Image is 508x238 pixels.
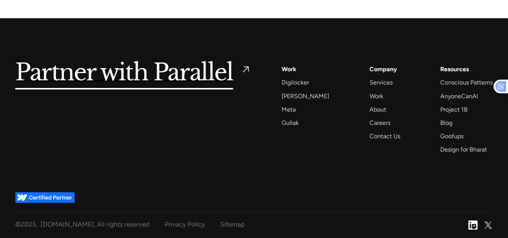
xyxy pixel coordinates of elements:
[440,131,463,141] a: Goofups
[440,118,452,128] a: Blog
[282,104,296,115] a: Meta
[15,64,251,81] a: Partner with Parallel
[440,77,493,88] a: Conscious Patterns
[440,104,468,115] a: Project 1B
[369,77,393,88] a: Services
[165,219,205,230] a: Privacy Policy
[282,64,296,74] a: Work
[369,64,397,74] a: Company
[440,64,469,74] div: Resources
[282,91,329,101] a: [PERSON_NAME]
[21,220,36,228] span: 2025
[440,144,487,155] a: Design for Bharat
[282,77,309,88] a: Digilocker
[369,104,386,115] a: About
[369,91,383,101] a: Work
[440,91,478,101] a: AnyoneCanAI
[282,118,299,128] a: Gullak
[369,131,400,141] a: Contact Us
[220,219,245,230] a: Sitemap
[15,64,233,81] h5: Partner with Parallel
[15,219,150,230] div: © , [DOMAIN_NAME], All rights reserved
[369,118,390,128] a: Careers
